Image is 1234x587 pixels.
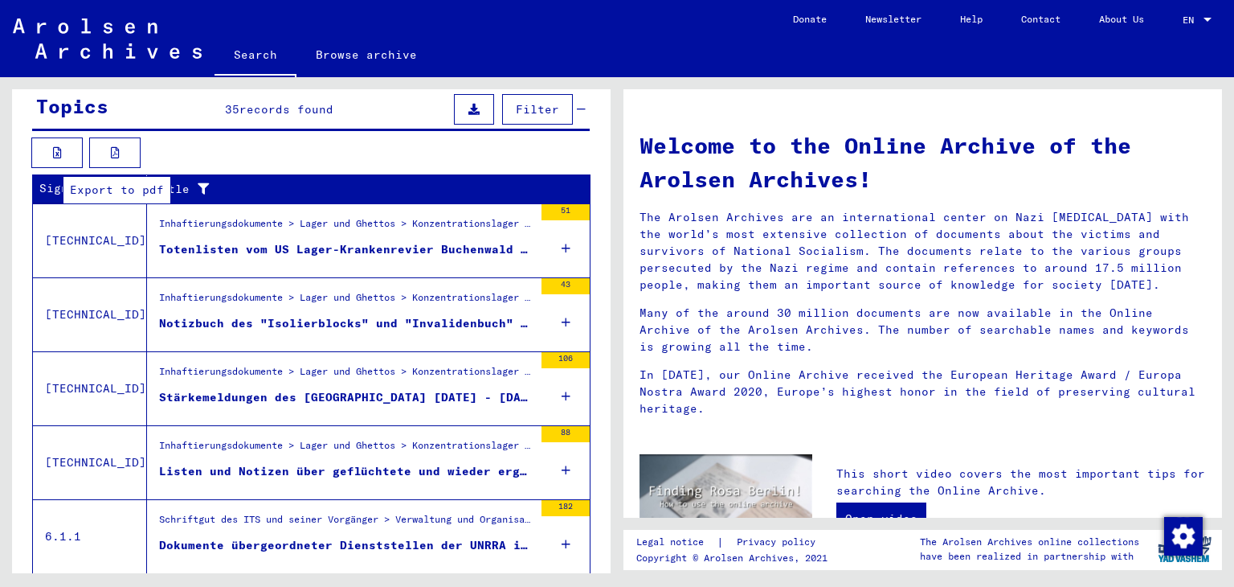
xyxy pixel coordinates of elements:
mat-select-trigger: EN [1183,14,1194,26]
div: Inhaftierungsdokumente > Lager und Ghettos > Konzentrationslager [GEOGRAPHIC_DATA] > Allgemeine I... [159,364,533,387]
p: This short video covers the most important tips for searching the Online Archive. [836,466,1206,499]
div: 43 [541,278,590,294]
div: Signature [39,180,126,197]
div: Stärkemeldungen des [GEOGRAPHIC_DATA] [DATE] - [DATE], [DATE] und [DATE] [159,389,533,406]
div: Schriftgut des ITS und seiner Vorgänger > Verwaltung und Organisation > Vorgängerorganisationen [159,512,533,535]
img: video.jpg [639,454,812,548]
img: Arolsen_neg.svg [13,18,202,59]
div: Inhaftierungsdokumente > Lager und Ghettos > Konzentrationslager [GEOGRAPHIC_DATA] > Listenmateri... [159,438,533,461]
p: The Arolsen Archives are an international center on Nazi [MEDICAL_DATA] with the world’s most ext... [639,209,1206,293]
td: [TECHNICAL_ID] [33,277,147,351]
div: 51 [541,204,590,220]
td: [TECHNICAL_ID] [33,203,147,277]
span: records found [239,102,333,117]
img: Zustimmung ändern [1164,517,1203,556]
div: Notizbuch des "Isolierblocks" und "Invalidenbuch" des Außenkommandos [GEOGRAPHIC_DATA], [DATE] - ... [159,315,533,332]
h1: Welcome to the Online Archive of the Arolsen Archives! [639,129,1206,196]
img: yv_logo.png [1154,529,1215,569]
a: Search [215,35,296,77]
div: | [636,534,835,551]
div: 182 [541,500,590,516]
div: Signature [39,176,146,202]
div: Dokumente übergeordneter Dienststellen der UNRRA in [US_STATE], D.C.,[DATE] - [DATE], und [GEOGRA... [159,537,533,554]
span: Filter [516,102,559,117]
div: Title [153,176,570,202]
p: In [DATE], our Online Archive received the European Heritage Award / Europa Nostra Award 2020, Eu... [639,367,1206,417]
div: Totenlisten vom US Lager-Krankenrevier Buchenwald (Sterbefälle nach der Befreiung), [DATE] - [DATE] [159,241,533,258]
a: Browse archive [296,35,436,74]
div: Inhaftierungsdokumente > Lager und Ghettos > Konzentrationslager [GEOGRAPHIC_DATA] > Listenmateri... [159,216,533,239]
div: 106 [541,352,590,368]
p: Copyright © Arolsen Archives, 2021 [636,551,835,565]
p: The Arolsen Archives online collections [920,535,1139,549]
p: Many of the around 30 million documents are now available in the Online Archive of the Arolsen Ar... [639,305,1206,355]
div: Inhaftierungsdokumente > Lager und Ghettos > Konzentrationslager [GEOGRAPHIC_DATA] > Listenmateri... [159,290,533,313]
div: Listen und Notizen über geflüchtete und wieder ergriffene Häftlinge des [GEOGRAPHIC_DATA], [DATE]... [159,463,533,480]
p: have been realized in partnership with [920,549,1139,564]
span: 35 [225,102,239,117]
div: Title [153,181,550,198]
button: Filter [502,94,573,125]
td: [TECHNICAL_ID] [33,351,147,425]
a: Open video [836,503,926,535]
td: [TECHNICAL_ID] [33,425,147,499]
div: 88 [541,426,590,442]
td: 6.1.1 [33,499,147,573]
div: Topics [36,92,108,121]
a: Legal notice [636,534,717,551]
a: Privacy policy [724,534,835,551]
